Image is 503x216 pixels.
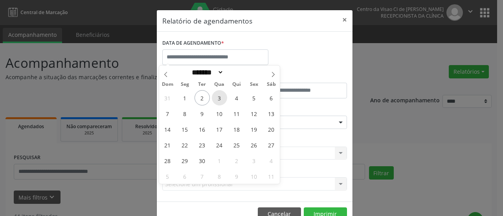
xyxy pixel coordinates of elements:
[177,90,193,105] span: Setembro 1, 2025
[212,169,227,184] span: Outubro 8, 2025
[263,82,280,87] span: Sáb
[160,137,175,152] span: Setembro 21, 2025
[229,122,244,137] span: Setembro 18, 2025
[257,71,347,83] label: ATÉ
[195,122,210,137] span: Setembro 16, 2025
[264,153,279,168] span: Outubro 4, 2025
[245,82,263,87] span: Sex
[159,82,176,87] span: Dom
[229,153,244,168] span: Outubro 2, 2025
[177,169,193,184] span: Outubro 6, 2025
[229,169,244,184] span: Outubro 9, 2025
[246,137,262,152] span: Setembro 26, 2025
[229,106,244,121] span: Setembro 11, 2025
[264,90,279,105] span: Setembro 6, 2025
[246,153,262,168] span: Outubro 3, 2025
[176,82,193,87] span: Seg
[160,106,175,121] span: Setembro 7, 2025
[177,137,193,152] span: Setembro 22, 2025
[229,137,244,152] span: Setembro 25, 2025
[264,106,279,121] span: Setembro 13, 2025
[195,90,210,105] span: Setembro 2, 2025
[162,16,252,26] h5: Relatório de agendamentos
[246,169,262,184] span: Outubro 10, 2025
[193,82,211,87] span: Ter
[228,82,245,87] span: Qui
[337,10,352,29] button: Close
[212,90,227,105] span: Setembro 3, 2025
[211,82,228,87] span: Qua
[195,137,210,152] span: Setembro 23, 2025
[195,153,210,168] span: Setembro 30, 2025
[246,122,262,137] span: Setembro 19, 2025
[162,37,224,49] label: DATA DE AGENDAMENTO
[264,137,279,152] span: Setembro 27, 2025
[224,68,250,76] input: Year
[212,122,227,137] span: Setembro 17, 2025
[160,169,175,184] span: Outubro 5, 2025
[177,153,193,168] span: Setembro 29, 2025
[189,68,224,76] select: Month
[229,90,244,105] span: Setembro 4, 2025
[195,169,210,184] span: Outubro 7, 2025
[160,122,175,137] span: Setembro 14, 2025
[212,153,227,168] span: Outubro 1, 2025
[246,106,262,121] span: Setembro 12, 2025
[160,153,175,168] span: Setembro 28, 2025
[177,106,193,121] span: Setembro 8, 2025
[160,90,175,105] span: Agosto 31, 2025
[246,90,262,105] span: Setembro 5, 2025
[212,106,227,121] span: Setembro 10, 2025
[212,137,227,152] span: Setembro 24, 2025
[177,122,193,137] span: Setembro 15, 2025
[264,169,279,184] span: Outubro 11, 2025
[264,122,279,137] span: Setembro 20, 2025
[195,106,210,121] span: Setembro 9, 2025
